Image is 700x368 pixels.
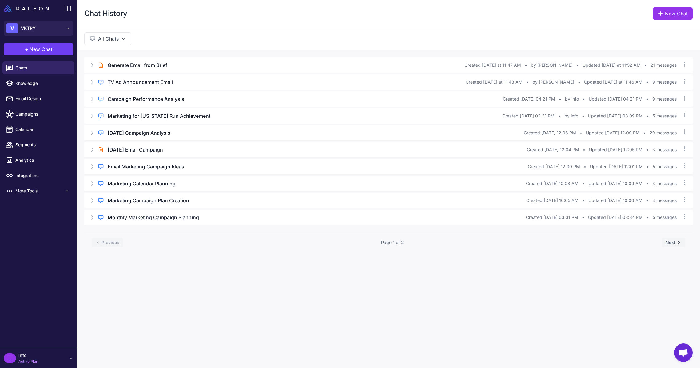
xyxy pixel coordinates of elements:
[2,61,74,74] a: Chats
[646,146,649,153] span: •
[92,238,123,247] button: Previous
[108,163,184,170] h3: Email Marketing Campaign Ideas
[652,180,677,187] span: 3 messages
[2,138,74,151] a: Segments
[653,7,693,20] a: New Chat
[108,78,173,86] h3: TV Ad Announcement Email
[646,214,649,221] span: •
[18,359,38,364] span: Active Plan
[650,62,677,69] span: 21 messages
[526,79,529,85] span: •
[30,46,52,53] span: New Chat
[4,21,73,36] button: VVKTRY
[565,96,579,102] span: by info
[589,146,642,153] span: Updated [DATE] 12:05 PM
[646,163,649,170] span: •
[650,129,677,136] span: 29 messages
[646,79,649,85] span: •
[588,197,642,204] span: Updated [DATE] 10:06 AM
[532,79,574,85] span: by [PERSON_NAME]
[15,65,70,71] span: Chats
[108,180,176,187] h3: Marketing Calendar Planning
[646,113,649,119] span: •
[652,79,677,85] span: 9 messages
[582,214,584,221] span: •
[502,113,555,119] span: Created [DATE] 02:31 PM
[15,172,70,179] span: Integrations
[2,92,74,105] a: Email Design
[108,129,170,137] h3: [DATE] Campaign Analysis
[21,25,36,32] span: VKTRY
[4,5,49,12] img: Raleon Logo
[589,96,642,102] span: Updated [DATE] 04:21 PM
[646,180,649,187] span: •
[588,113,643,119] span: Updated [DATE] 03:09 PM
[576,62,579,69] span: •
[653,163,677,170] span: 5 messages
[108,146,163,153] h3: [DATE] Email Campaign
[15,95,70,102] span: Email Design
[580,129,582,136] span: •
[652,96,677,102] span: 9 messages
[643,129,646,136] span: •
[644,62,647,69] span: •
[6,23,18,33] div: V
[582,197,585,204] span: •
[653,214,677,221] span: 5 messages
[526,180,579,187] span: Created [DATE] 10:08 AM
[558,113,561,119] span: •
[583,62,641,69] span: Updated [DATE] at 11:52 AM
[584,79,642,85] span: Updated [DATE] at 11:46 AM
[15,188,65,194] span: More Tools
[662,238,685,247] button: Next
[4,43,73,55] button: +New Chat
[582,113,584,119] span: •
[108,61,167,69] h3: Generate Email from Brief
[588,214,643,221] span: Updated [DATE] 03:34 PM
[15,111,70,117] span: Campaigns
[25,46,28,53] span: +
[652,197,677,204] span: 3 messages
[525,62,527,69] span: •
[2,108,74,121] a: Campaigns
[583,96,585,102] span: •
[2,123,74,136] a: Calendar
[2,154,74,167] a: Analytics
[526,214,578,221] span: Created [DATE] 03:31 PM
[108,214,199,221] h3: Monthly Marketing Campaign Planning
[646,197,649,204] span: •
[586,129,640,136] span: Updated [DATE] 12:09 PM
[15,141,70,148] span: Segments
[531,62,573,69] span: by [PERSON_NAME]
[582,180,585,187] span: •
[526,197,579,204] span: Created [DATE] 10:05 AM
[653,113,677,119] span: 5 messages
[652,146,677,153] span: 3 messages
[646,96,649,102] span: •
[108,197,189,204] h3: Marketing Campaign Plan Creation
[18,352,38,359] span: info
[503,96,555,102] span: Created [DATE] 04:21 PM
[583,146,585,153] span: •
[588,180,642,187] span: Updated [DATE] 10:09 AM
[590,163,643,170] span: Updated [DATE] 12:01 PM
[15,126,70,133] span: Calendar
[464,62,521,69] span: Created [DATE] at 11:47 AM
[2,169,74,182] a: Integrations
[2,77,74,90] a: Knowledge
[108,95,184,103] h3: Campaign Performance Analysis
[564,113,578,119] span: by info
[584,163,586,170] span: •
[381,239,404,246] span: Page 1 of 2
[108,112,210,120] h3: Marketing for [US_STATE] Run Achievement
[4,353,16,363] div: I
[527,146,579,153] span: Created [DATE] 12:04 PM
[524,129,576,136] span: Created [DATE] 12:06 PM
[15,80,70,87] span: Knowledge
[528,163,580,170] span: Created [DATE] 12:00 PM
[84,32,131,45] button: All Chats
[15,157,70,164] span: Analytics
[559,96,561,102] span: •
[578,79,580,85] span: •
[84,9,127,18] h1: Chat History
